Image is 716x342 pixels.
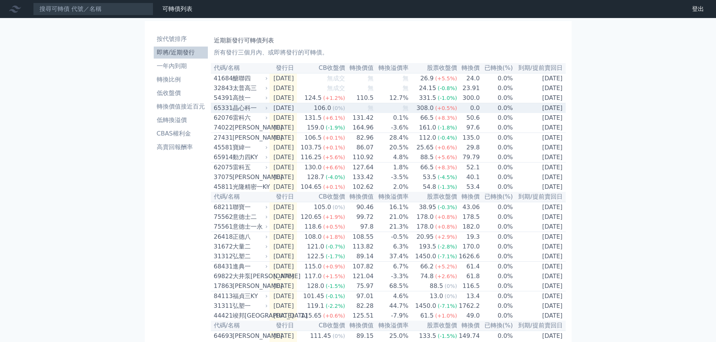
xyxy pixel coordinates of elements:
td: -0.5% [374,232,409,242]
div: 66.5 [419,113,435,122]
a: 轉換比例 [154,74,208,86]
li: 即將/近期發行 [154,48,208,57]
div: 26.9 [419,74,435,83]
div: 太普高三 [233,84,266,93]
span: (+6.6%) [323,164,345,170]
div: 54391 [214,93,231,102]
li: 一年內到期 [154,62,208,71]
th: 代碼/名稱 [211,63,269,73]
span: 無 [368,104,374,111]
div: 69822 [214,272,231,281]
span: (+5.5%) [435,75,457,81]
td: 43.06 [457,202,480,212]
div: 74.8 [419,272,435,281]
span: (-4.0%) [325,174,345,180]
div: 意德士一永 [233,222,266,231]
span: (+0.8%) [435,224,457,230]
td: [DATE] [513,291,566,301]
td: 79.79 [457,152,480,163]
td: [DATE] [269,172,297,182]
td: 12.7% [374,93,409,103]
div: 124.5 [303,93,323,102]
span: (+0.5%) [435,105,457,111]
span: (-1.9%) [325,125,345,131]
a: 高賣回報酬率 [154,141,208,153]
span: (-1.8%) [437,125,457,131]
div: 弘塑二 [233,252,266,261]
th: 轉換價 [457,63,480,73]
div: 112.0 [418,133,438,142]
td: 0.0% [480,182,513,192]
span: (-0.7%) [325,244,345,250]
td: [DATE] [269,291,297,301]
div: 103.75 [299,143,323,152]
td: 52.1 [457,163,480,173]
td: [DATE] [269,232,297,242]
span: (+2.6%) [435,273,457,279]
td: [DATE] [513,152,566,163]
td: 121.04 [345,271,374,281]
div: 晶心科一 [233,104,266,113]
div: 128.0 [306,282,326,291]
div: 雷科五 [233,163,266,172]
td: 0.0 [457,103,480,113]
td: 0.0% [480,113,513,123]
div: 17863 [214,282,231,291]
td: [DATE] [513,212,566,222]
div: 68431 [214,262,231,271]
span: (+2.9%) [435,234,457,240]
td: [DATE] [269,242,297,252]
td: [DATE] [513,143,566,152]
th: 轉換溢價率 [374,63,409,73]
td: [DATE] [269,152,297,163]
div: 105.0 [312,203,333,212]
td: [DATE] [269,133,297,143]
td: 97.8 [345,222,374,232]
td: [DATE] [513,222,566,232]
th: 轉換價值 [345,63,374,73]
th: CB收盤價 [297,192,345,202]
span: (+5.2%) [435,264,457,270]
div: 31672 [214,242,231,251]
td: 97.6 [457,123,480,133]
td: [DATE] [513,242,566,252]
td: 108.55 [345,232,374,242]
li: 高賣回報酬率 [154,143,208,152]
div: 38.95 [418,203,438,212]
a: 按代號排序 [154,33,208,45]
td: 0.1% [374,113,409,123]
td: [DATE] [513,133,566,143]
span: (0%) [445,283,457,289]
span: (+5.6%) [435,154,457,160]
td: 75.97 [345,281,374,291]
a: CBAS權利金 [154,128,208,140]
p: 所有發行三個月內、或即將發行的可轉債。 [214,48,563,57]
span: (+5.6%) [323,154,345,160]
td: 16.1% [374,202,409,212]
th: 發行日 [269,63,297,73]
div: 65331 [214,104,231,113]
td: 24.0 [457,73,480,83]
td: -3.3% [374,271,409,281]
th: 股票收盤價 [409,192,457,202]
td: 0.0% [480,232,513,242]
div: 正德八 [233,232,266,241]
span: (0%) [333,204,345,210]
div: 福貞三KY [233,292,266,301]
div: 118.6 [303,222,323,231]
div: 26418 [214,232,231,241]
div: 161.0 [418,123,438,132]
span: (0%) [333,105,345,111]
span: 無成交 [327,75,345,82]
span: (-0.3%) [437,204,457,210]
span: (+8.3%) [435,115,457,121]
td: [DATE] [513,202,566,212]
div: 108.0 [303,232,323,241]
td: [DATE] [269,113,297,123]
td: 53.4 [457,182,480,192]
div: 104.65 [299,182,323,191]
td: 0.0% [480,73,513,83]
td: [DATE] [269,73,297,83]
div: [PERSON_NAME] [233,282,266,291]
span: 無 [403,75,409,82]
